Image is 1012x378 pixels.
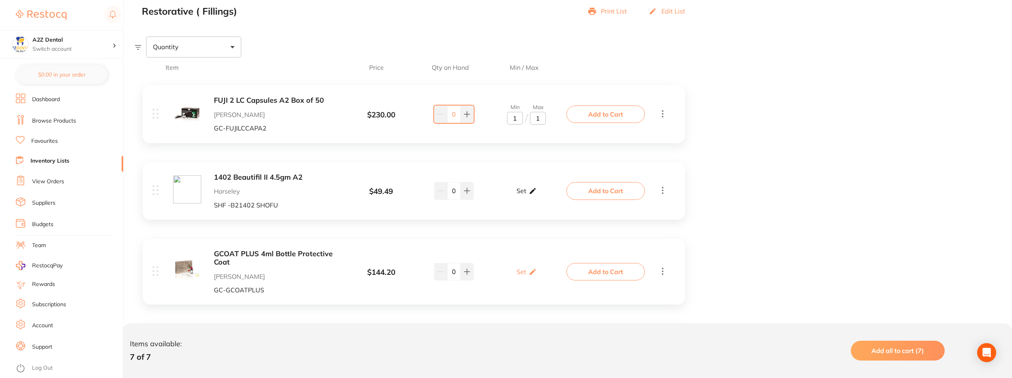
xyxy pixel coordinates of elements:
[566,182,645,200] button: Add to Cart
[334,64,419,71] span: Price
[507,104,523,110] label: Min
[214,125,339,132] p: GC-FUJILCCAPA2
[153,43,179,50] span: Quantity
[16,261,63,270] a: RestocqPay
[12,36,28,52] img: A2Z Dental
[566,106,645,123] button: Add to Cart
[130,352,182,361] p: 7 of 7
[851,341,945,361] button: Add all to cart (7)
[32,178,64,186] a: View Orders
[16,362,121,375] button: Log Out
[16,65,107,84] button: $0.00 in your order
[173,256,201,284] img: UExVUy5qcGc
[32,242,46,249] a: Team
[516,268,526,275] p: Set
[214,273,339,280] p: [PERSON_NAME]
[32,280,55,288] a: Rewards
[339,268,423,277] div: $ 144.20
[214,173,339,182] button: 1402 Beautifil II 4.5gm A2
[143,85,685,143] div: FUJI 2 LC Capsules A2 Box of 50 [PERSON_NAME] GC-FUJILCCAPA2 $230.00 Min/MaxAdd to Cart
[16,10,67,20] img: Restocq Logo
[482,64,566,71] span: Min / Max
[31,137,58,145] a: Favourites
[130,340,182,348] p: Items available:
[32,117,76,125] a: Browse Products
[166,64,334,71] span: Item
[339,111,423,119] div: $ 230.00
[32,45,112,53] p: Switch account
[32,221,53,228] a: Budgets
[601,8,627,15] p: Print List
[214,250,339,266] button: GCOAT PLUS 4ml Bottle Protective Coat
[173,99,201,127] img: Q0NBUEEyLmpwZw
[516,187,526,194] p: Set
[214,201,339,209] p: SHF -B21402 SHOFU
[871,347,924,355] span: Add all to cart (7)
[661,8,685,15] p: Edit List
[142,6,237,17] h2: Restorative ( Fillings)
[339,187,423,196] div: $ 49.49
[977,343,996,362] div: Open Intercom Messenger
[214,96,339,105] button: FUJI 2 LC Capsules A2 Box of 50
[173,175,201,203] img: dashboard
[566,263,645,280] button: Add to Cart
[32,322,53,330] a: Account
[32,96,60,104] a: Dashboard
[32,36,112,44] h4: A2Z Dental
[214,286,339,294] p: GC-GCOATPLUS
[32,199,55,207] a: Suppliers
[525,112,528,125] p: /
[32,262,63,270] span: RestocqPay
[419,64,482,71] span: Qty on Hand
[16,6,67,24] a: Restocq Logo
[214,188,339,195] p: Horseley
[30,157,69,165] a: Inventory Lists
[16,261,25,270] img: RestocqPay
[32,364,53,372] a: Log Out
[214,111,339,118] p: [PERSON_NAME]
[32,343,52,351] a: Support
[32,301,66,309] a: Subscriptions
[530,104,546,110] label: Max
[143,162,685,220] div: 1402 Beautifil II 4.5gm A2 Horseley SHF -B21402 SHOFU $49.49 Set Add to Cart
[143,239,685,305] div: GCOAT PLUS 4ml Bottle Protective Coat [PERSON_NAME] GC-GCOATPLUS $144.20 Set Add to Cart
